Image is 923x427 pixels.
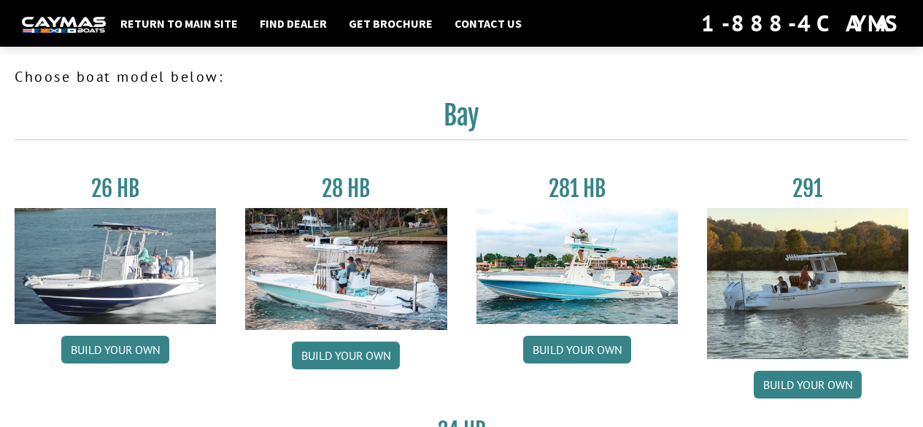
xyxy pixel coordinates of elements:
img: white-logo-c9c8dbefe5ff5ceceb0f0178aa75bf4bb51f6bca0971e226c86eb53dfe498488.png [22,17,106,32]
h2: Bay [15,99,908,140]
a: Return to main site [113,14,245,33]
img: 28_hb_thumbnail_for_caymas_connect.jpg [245,208,447,330]
div: 1-888-4CAYMAS [701,7,901,39]
img: 26_new_photo_resized.jpg [15,208,216,324]
h3: 28 HB [245,175,447,202]
a: Build your own [292,342,400,369]
img: 291_Thumbnail.jpg [707,208,908,359]
a: Contact Us [447,14,529,33]
img: 28-hb-twin.jpg [476,208,678,324]
h3: 26 HB [15,175,216,202]
a: Build your own [523,336,631,363]
p: Choose boat model below: [15,66,908,88]
h3: 291 [707,175,908,202]
a: Find Dealer [252,14,334,33]
a: Build your own [754,371,862,399]
h3: 281 HB [476,175,678,202]
a: Get Brochure [341,14,440,33]
a: Build your own [61,336,169,363]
